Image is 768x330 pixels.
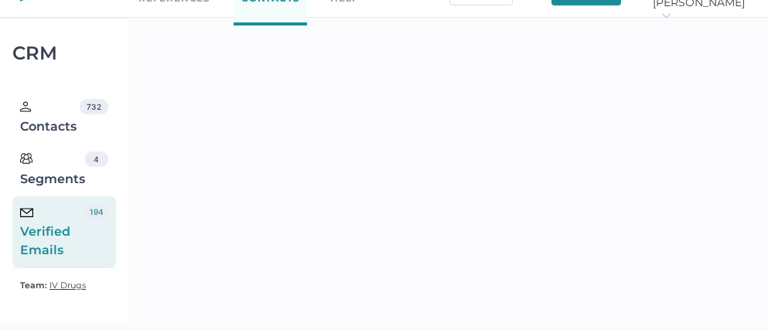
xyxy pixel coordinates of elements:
[49,280,86,291] span: IV Drugs
[80,99,108,114] div: 732
[20,208,33,217] img: email-icon-black.c777dcea.svg
[86,204,108,219] div: 194
[20,276,86,294] a: Team: IV Drugs
[20,151,85,189] div: Segments
[20,99,80,136] div: Contacts
[20,101,31,112] img: person.20a629c4.svg
[20,204,86,260] div: Verified Emails
[12,46,116,60] div: CRM
[660,10,671,21] i: arrow_right
[85,151,108,167] div: 4
[20,152,32,165] img: segments.b9481e3d.svg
